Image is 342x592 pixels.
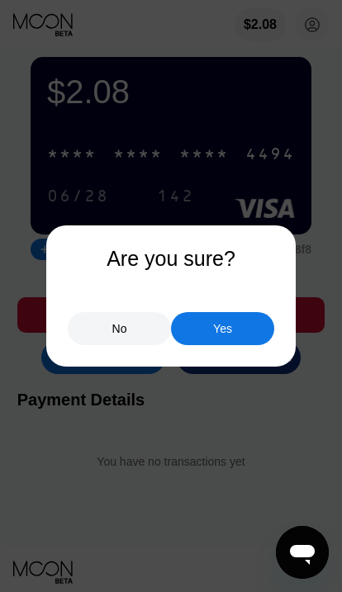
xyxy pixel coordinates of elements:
div: Are you sure? [107,247,235,271]
div: Yes [171,312,274,345]
div: Yes [213,321,232,336]
div: No [112,321,127,336]
div: No [68,312,171,345]
iframe: Button to launch messaging window [276,526,329,579]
